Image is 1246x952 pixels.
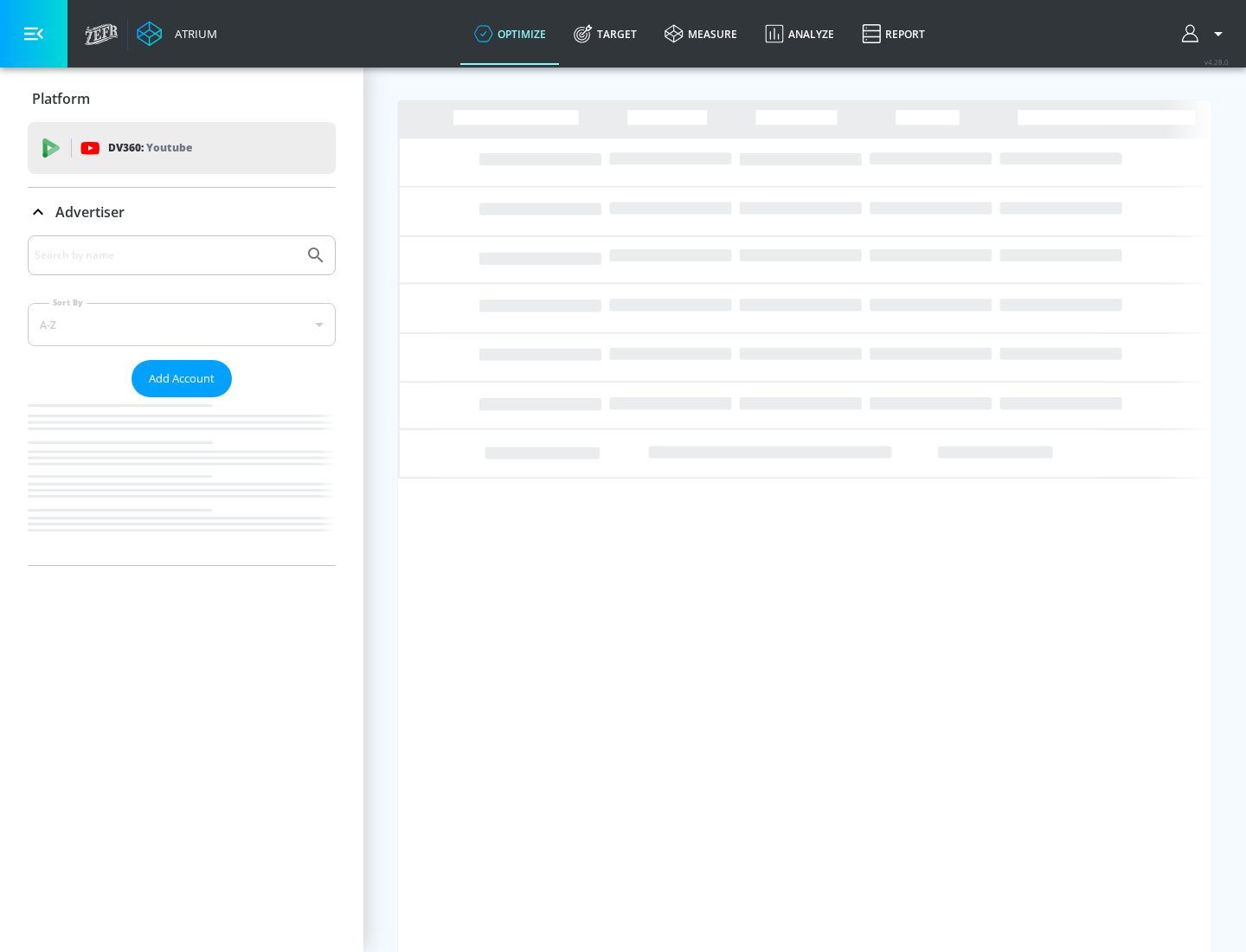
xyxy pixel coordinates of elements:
[751,3,848,65] a: Analyze
[560,3,651,65] a: Target
[168,26,217,42] div: Atrium
[1204,57,1229,67] span: v 4.28.0
[28,235,336,565] div: Advertiser
[848,3,939,65] a: Report
[32,89,90,108] p: Platform
[35,244,297,267] input: Search by name
[28,303,336,346] div: A-Z
[108,138,192,158] p: DV360:
[651,3,751,65] a: measure
[460,3,560,65] a: optimize
[146,138,192,157] p: Youtube
[28,397,336,565] nav: list of Advertiser
[49,297,87,308] label: Sort By
[132,360,232,397] button: Add Account
[28,188,336,236] div: Advertiser
[28,122,336,174] div: DV360: Youtube
[55,203,125,222] p: Advertiser
[137,21,217,47] a: Atrium
[28,74,336,123] div: Platform
[149,369,215,389] span: Add Account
